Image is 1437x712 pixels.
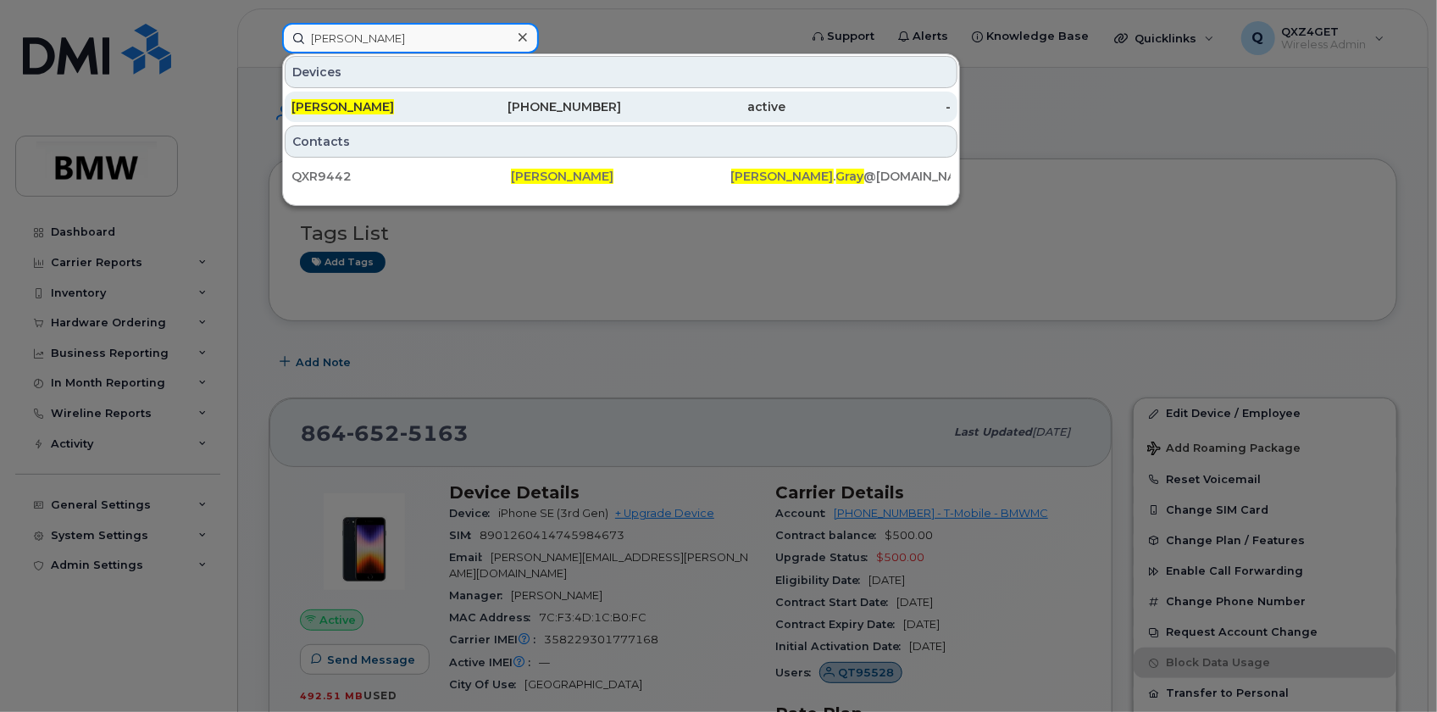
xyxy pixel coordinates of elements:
div: [PHONE_NUMBER] [457,98,622,115]
div: QXR9442 [291,168,511,185]
a: [PERSON_NAME][PHONE_NUMBER]active- [285,92,957,122]
div: . @[DOMAIN_NAME] [731,168,951,185]
span: [PERSON_NAME] [731,169,834,184]
iframe: Messenger Launcher [1363,638,1424,699]
span: [PERSON_NAME] [291,99,394,114]
div: Contacts [285,125,957,158]
div: Devices [285,56,957,88]
a: QXR9442[PERSON_NAME][PERSON_NAME].Gray@[DOMAIN_NAME] [285,161,957,192]
div: - [786,98,952,115]
span: [PERSON_NAME] [511,169,613,184]
span: Gray [836,169,864,184]
div: active [621,98,786,115]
